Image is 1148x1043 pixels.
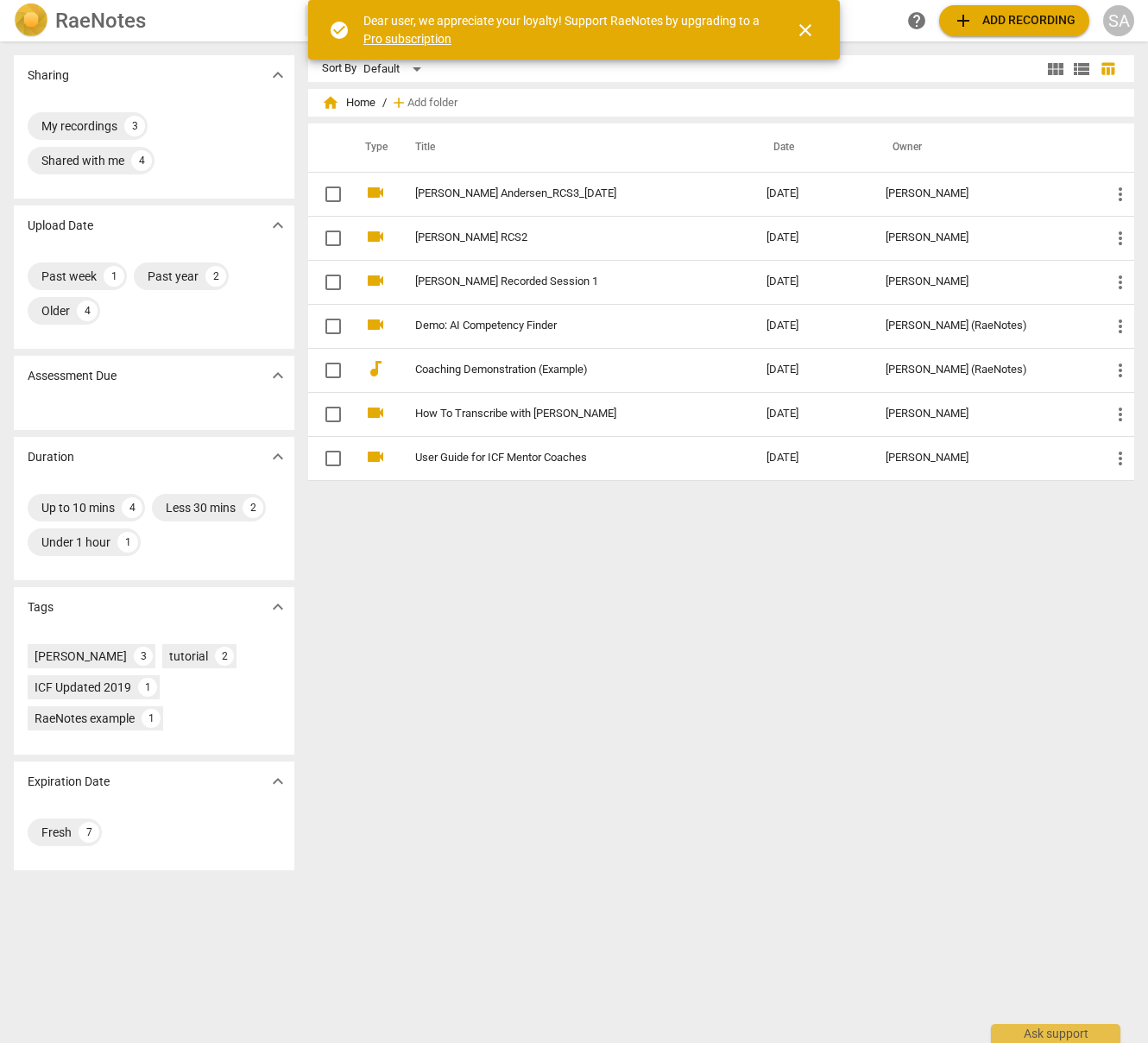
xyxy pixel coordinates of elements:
div: Older [41,302,70,319]
button: Show more [265,444,291,470]
a: User Guide for ICF Mentor Coaches [415,452,704,465]
div: 3 [134,647,153,666]
span: videocam [365,182,386,203]
p: Upload Date [28,217,93,235]
span: videocam [365,226,386,247]
button: Show more [265,594,291,620]
button: List view [1069,56,1094,82]
span: add [953,10,974,31]
div: 1 [117,532,138,553]
a: [PERSON_NAME] Recorded Session 1 [415,275,704,288]
div: [PERSON_NAME] [886,187,1082,200]
div: [PERSON_NAME] [886,231,1082,244]
div: Less 30 mins [166,499,236,516]
div: ICF Updated 2019 [35,679,131,696]
div: Default [363,55,427,83]
button: Show more [265,363,291,389]
button: Show more [265,212,291,238]
span: expand_more [268,597,288,617]
div: Shared with me [41,152,124,169]
span: table_chart [1100,60,1116,77]
div: Past week [41,268,97,285]
span: videocam [365,446,386,467]
div: 1 [104,266,124,287]
a: Demo: AI Competency Finder [415,319,704,332]
a: How To Transcribe with [PERSON_NAME] [415,408,704,420]
div: Dear user, we appreciate your loyalty! Support RaeNotes by upgrading to a [363,12,764,47]
div: 4 [77,300,98,321]
td: [DATE] [753,260,872,304]
td: [DATE] [753,172,872,216]
td: [DATE] [753,348,872,392]
button: Close [785,9,826,51]
span: videocam [365,270,386,291]
a: Coaching Demonstration (Example) [415,363,704,376]
a: [PERSON_NAME] Andersen_RCS3_[DATE] [415,187,704,200]
button: Show more [265,768,291,794]
span: / [382,97,387,110]
button: Upload [939,5,1089,36]
div: [PERSON_NAME] [886,452,1082,465]
span: more_vert [1110,272,1131,293]
div: RaeNotes example [35,710,135,727]
div: 2 [215,647,234,666]
span: expand_more [268,446,288,467]
div: Up to 10 mins [41,499,115,516]
a: [PERSON_NAME] RCS2 [415,231,704,244]
img: Logo [14,3,48,38]
span: more_vert [1110,360,1131,381]
span: close [795,20,816,41]
th: Owner [872,123,1096,172]
div: Ask support [991,1024,1120,1043]
th: Title [394,123,753,172]
div: 4 [122,497,142,518]
p: Sharing [28,66,69,85]
a: LogoRaeNotes [14,3,291,38]
th: Type [351,123,394,172]
span: help [906,10,927,31]
div: Fresh [41,824,72,841]
span: more_vert [1110,316,1131,337]
div: [PERSON_NAME] (RaeNotes) [886,319,1082,332]
div: [PERSON_NAME] [886,275,1082,288]
div: 2 [205,266,226,287]
span: add [390,94,407,111]
td: [DATE] [753,436,872,480]
td: [DATE] [753,304,872,348]
a: Pro subscription [363,32,451,46]
div: Sort By [322,62,356,75]
span: home [322,94,339,111]
span: view_module [1045,59,1066,79]
div: 2 [243,497,263,518]
span: check_circle [329,20,350,41]
div: My recordings [41,117,117,135]
div: Past year [148,268,199,285]
span: expand_more [268,65,288,85]
div: Under 1 hour [41,534,110,551]
div: tutorial [169,648,208,665]
span: more_vert [1110,448,1131,469]
span: more_vert [1110,184,1131,205]
span: expand_more [268,771,288,792]
p: Expiration Date [28,773,110,791]
span: expand_more [268,215,288,236]
p: Assessment Due [28,367,117,385]
span: videocam [365,314,386,335]
h2: RaeNotes [55,9,146,33]
td: [DATE] [753,392,872,436]
button: Table view [1094,56,1120,82]
span: expand_more [268,365,288,386]
a: Help [901,5,932,36]
span: Add folder [407,97,457,110]
div: 1 [138,678,157,697]
div: 4 [131,150,152,171]
button: SA [1103,5,1134,36]
button: Show more [265,62,291,88]
p: Duration [28,448,74,466]
span: audiotrack [365,358,386,379]
div: [PERSON_NAME] [35,648,127,665]
th: Date [753,123,872,172]
span: more_vert [1110,404,1131,425]
div: 7 [79,822,99,843]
